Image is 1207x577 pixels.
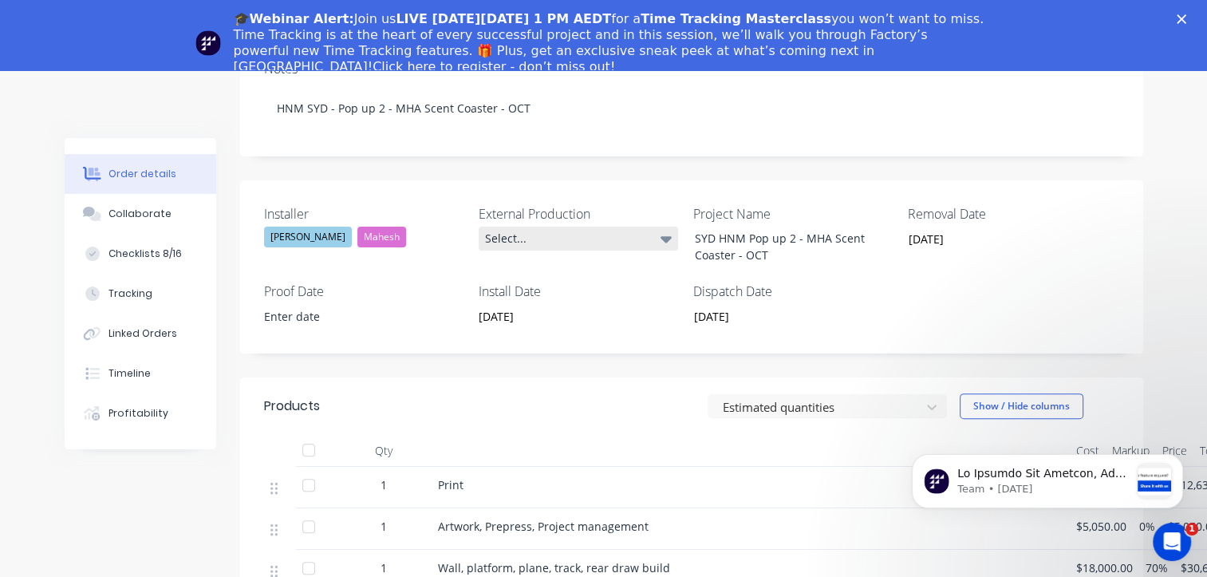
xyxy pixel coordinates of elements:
span: 70% [1146,559,1168,576]
button: Linked Orders [65,314,216,354]
div: Mahesh [357,227,406,247]
div: SYD HNM Pop up 2 - MHA Scent Coaster - OCT [681,227,881,267]
div: Order details [108,167,176,181]
span: Print [438,477,463,492]
span: 1 [381,518,387,535]
span: $18,000.00 [1076,559,1133,576]
button: Checklists 8/16 [65,234,216,274]
label: External Production [479,204,678,223]
button: Tracking [65,274,216,314]
a: Click here to register - don’t miss out! [373,59,615,74]
div: Profitability [108,406,168,421]
span: 1 [381,476,387,493]
button: Profitability [65,393,216,433]
button: Order details [65,154,216,194]
div: Tracking [108,287,152,301]
div: HNM SYD - Pop up 2 - MHA Scent Coaster - OCT [264,84,1119,132]
input: Enter date [467,305,666,329]
div: Linked Orders [108,326,177,341]
label: Project Name [693,204,893,223]
iframe: Intercom live chat [1153,523,1191,561]
input: Enter date [682,305,881,329]
label: Install Date [479,282,678,301]
input: Enter date [897,227,1096,251]
input: Enter date [253,305,452,329]
div: Select... [479,227,678,251]
label: Removal Date [908,204,1107,223]
label: Proof Date [264,282,463,301]
b: LIVE [DATE][DATE] 1 PM AEDT [396,11,611,26]
div: Timeline [108,366,151,381]
div: [PERSON_NAME] [264,227,352,247]
div: Collaborate [108,207,172,221]
iframe: Intercom notifications message [888,422,1207,534]
span: 1 [1185,523,1198,536]
label: Dispatch Date [693,282,893,301]
span: Wall, platform, plane, track, rear draw build [438,560,670,575]
div: Checklists 8/16 [108,247,182,261]
div: Qty [336,435,432,467]
div: Notes [264,61,1119,77]
button: Collaborate [65,194,216,234]
span: 1 [381,559,387,576]
p: Message from Team, sent 1w ago [69,60,242,74]
b: Time Tracking Masterclass [641,11,831,26]
button: Timeline [65,354,216,393]
label: Installer [264,204,463,223]
div: Join us for a you won’t want to miss. Time Tracking is at the heart of every successful project a... [234,11,987,75]
div: Close [1177,14,1193,24]
img: Profile image for Team [195,30,221,56]
button: Show / Hide columns [960,393,1083,419]
div: Products [264,397,320,416]
span: Artwork, Prepress, Project management [438,519,649,534]
b: 🎓Webinar Alert: [234,11,354,26]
